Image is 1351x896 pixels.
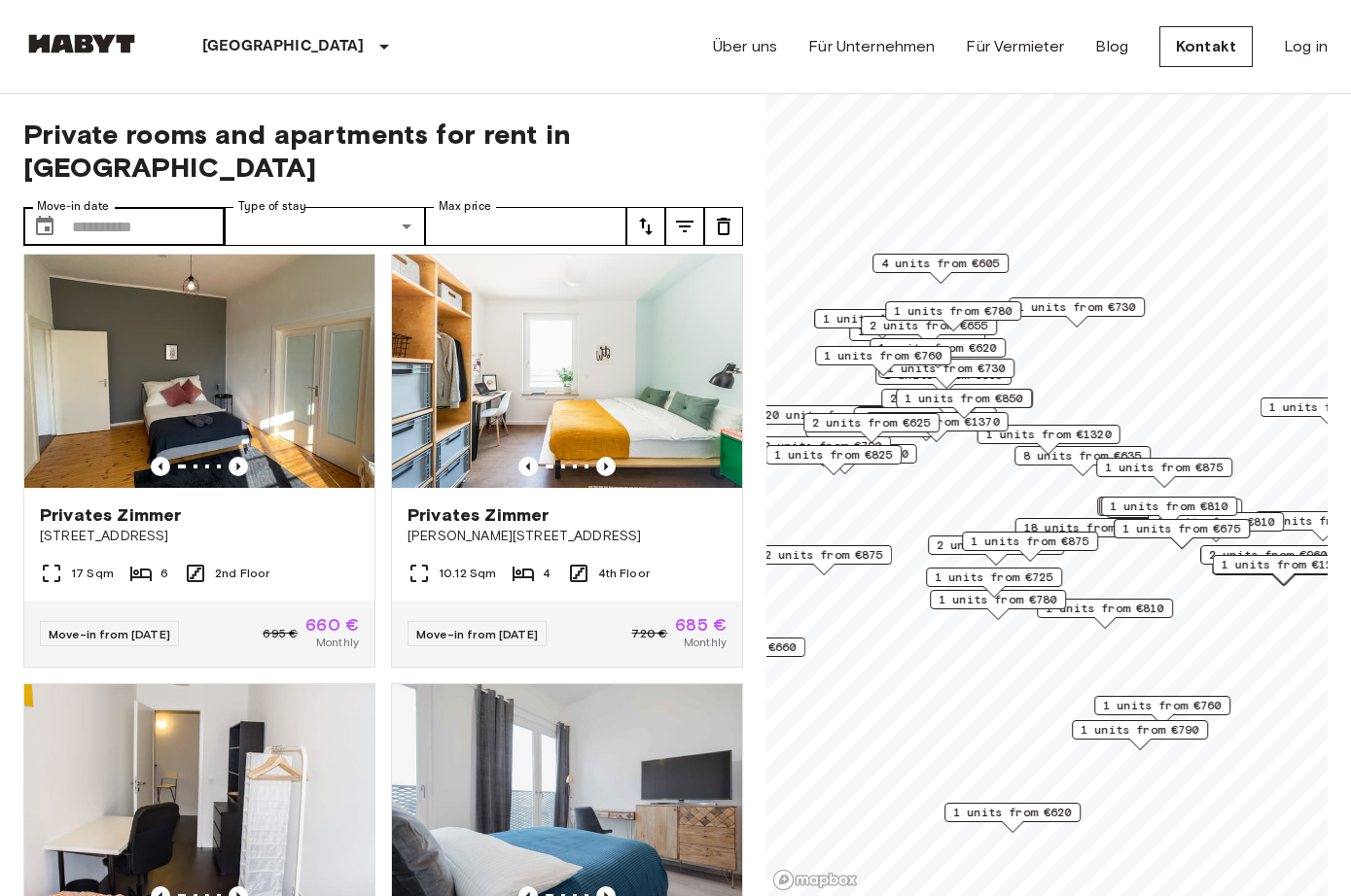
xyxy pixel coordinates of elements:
[935,569,1053,586] span: 1 units from €725
[25,207,64,246] button: Choose date
[815,346,951,376] div: Map marker
[391,254,743,668] a: Marketing picture of unit DE-01-08-019-03QPrevious imagePrevious imagePrivates Zimmer[PERSON_NAME...
[678,638,797,656] span: 1 units from €660
[704,207,743,246] button: tune
[1009,297,1145,327] div: Map marker
[392,255,742,488] img: Marketing picture of unit DE-01-08-019-03Q
[665,207,704,246] button: tune
[1046,600,1164,617] span: 1 units from €810
[905,390,1023,407] span: 1 units from €850
[439,565,496,582] span: 10.12 Sqm
[930,590,1066,620] div: Map marker
[872,254,1009,284] div: Map marker
[878,339,997,357] span: 1 units from €620
[1103,697,1222,714] span: 1 units from €760
[1037,599,1173,629] div: Map marker
[757,405,900,435] div: Map marker
[861,316,997,346] div: Map marker
[316,634,359,651] span: Monthly
[1081,721,1199,739] span: 1 units from €790
[803,413,940,443] div: Map marker
[887,360,1006,377] span: 1 units from €730
[23,118,743,184] span: Private rooms and apartments for rent in [GEOGRAPHIC_DATA]
[881,389,1017,419] div: Map marker
[944,803,1081,833] div: Map marker
[1096,458,1232,488] div: Map marker
[808,35,935,58] a: Für Unternehmen
[971,533,1089,550] span: 1 units from €875
[986,426,1112,443] span: 1 units from €1320
[1024,519,1150,536] span: 18 units from €650
[866,412,1009,442] div: Map marker
[870,317,988,334] span: 2 units from €655
[238,198,306,215] label: Type of stay
[875,365,1012,396] div: Map marker
[1014,446,1151,476] div: Map marker
[37,198,109,215] label: Move-in date
[765,406,891,424] span: 20 units from €655
[890,390,1009,407] span: 2 units from €655
[939,591,1057,608] span: 1 units from €780
[1095,35,1128,58] a: Blog
[885,301,1021,331] div: Map marker
[1017,298,1136,316] span: 1 units from €730
[40,527,359,546] span: [STREET_ADDRESS]
[49,627,170,641] span: Move-in from [DATE]
[1097,497,1233,527] div: Map marker
[543,565,551,582] span: 4
[631,625,667,642] span: 720 €
[1094,696,1230,726] div: Map marker
[1072,720,1208,750] div: Map marker
[598,565,650,582] span: 4th Floor
[812,414,931,431] span: 2 units from €625
[713,35,777,58] a: Über uns
[1101,497,1237,527] div: Map marker
[926,568,1062,598] div: Map marker
[1156,513,1275,531] span: 1 units from €810
[305,616,359,634] span: 660 €
[765,445,902,475] div: Map marker
[814,309,950,339] div: Map marker
[71,565,114,582] span: 17 Sqm
[824,347,942,364] span: 1 units from €760
[896,389,1032,419] div: Map marker
[1284,35,1328,58] a: Log in
[202,35,365,58] p: [GEOGRAPHIC_DATA]
[870,338,1006,368] div: Map marker
[23,34,140,53] img: Habyt
[962,532,1098,562] div: Map marker
[756,545,892,575] div: Map marker
[1159,26,1253,67] a: Kontakt
[881,255,1000,272] span: 4 units from €605
[684,634,727,651] span: Monthly
[937,536,1055,554] span: 2 units from €865
[823,310,942,327] span: 1 units from €620
[1023,447,1142,465] span: 8 units from €635
[978,425,1120,455] div: Map marker
[894,302,1013,320] span: 1 units from €780
[928,535,1064,566] div: Map marker
[263,625,298,642] span: 695 €
[675,616,727,634] span: 685 €
[518,457,538,476] button: Previous image
[774,446,893,464] span: 1 units from €825
[23,254,375,668] a: Marketing picture of unit DE-01-030-05HPrevious imagePrevious imagePrivates Zimmer[STREET_ADDRESS...
[215,565,269,582] span: 2nd Floor
[24,255,374,488] img: Marketing picture of unit DE-01-030-05H
[1200,545,1336,575] div: Map marker
[408,503,549,527] span: Privates Zimmer
[772,869,858,891] a: Mapbox logo
[626,207,665,246] button: tune
[1114,519,1250,549] div: Map marker
[1105,459,1224,476] span: 1 units from €875
[439,198,491,215] label: Max price
[596,457,616,476] button: Previous image
[408,527,727,546] span: [PERSON_NAME][STREET_ADDRESS]
[874,413,1000,431] span: 1 units from €1370
[416,627,538,641] span: Move-in from [DATE]
[151,457,170,476] button: Previous image
[774,444,917,474] div: Map marker
[229,457,248,476] button: Previous image
[863,408,988,426] span: 12 units from €645
[1110,498,1228,515] span: 1 units from €810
